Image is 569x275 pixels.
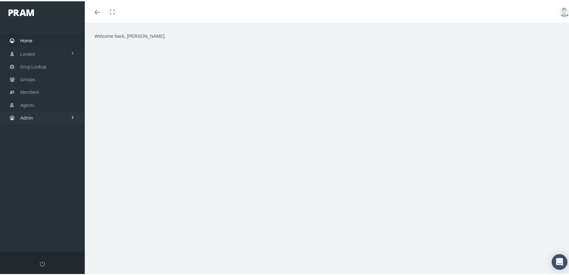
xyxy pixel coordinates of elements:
img: user-placeholder.jpg [559,6,569,16]
span: Members [20,85,39,97]
span: Groups [20,72,35,84]
span: Welcome back, [PERSON_NAME]. [95,32,166,37]
img: PRAM_20_x_78.png [8,8,34,15]
span: Drug Lookup [20,59,46,72]
span: Home [20,33,32,46]
div: Open Intercom Messenger [552,253,567,268]
span: Admin [20,110,33,123]
span: Locator [20,47,36,59]
span: Agents [20,98,35,110]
